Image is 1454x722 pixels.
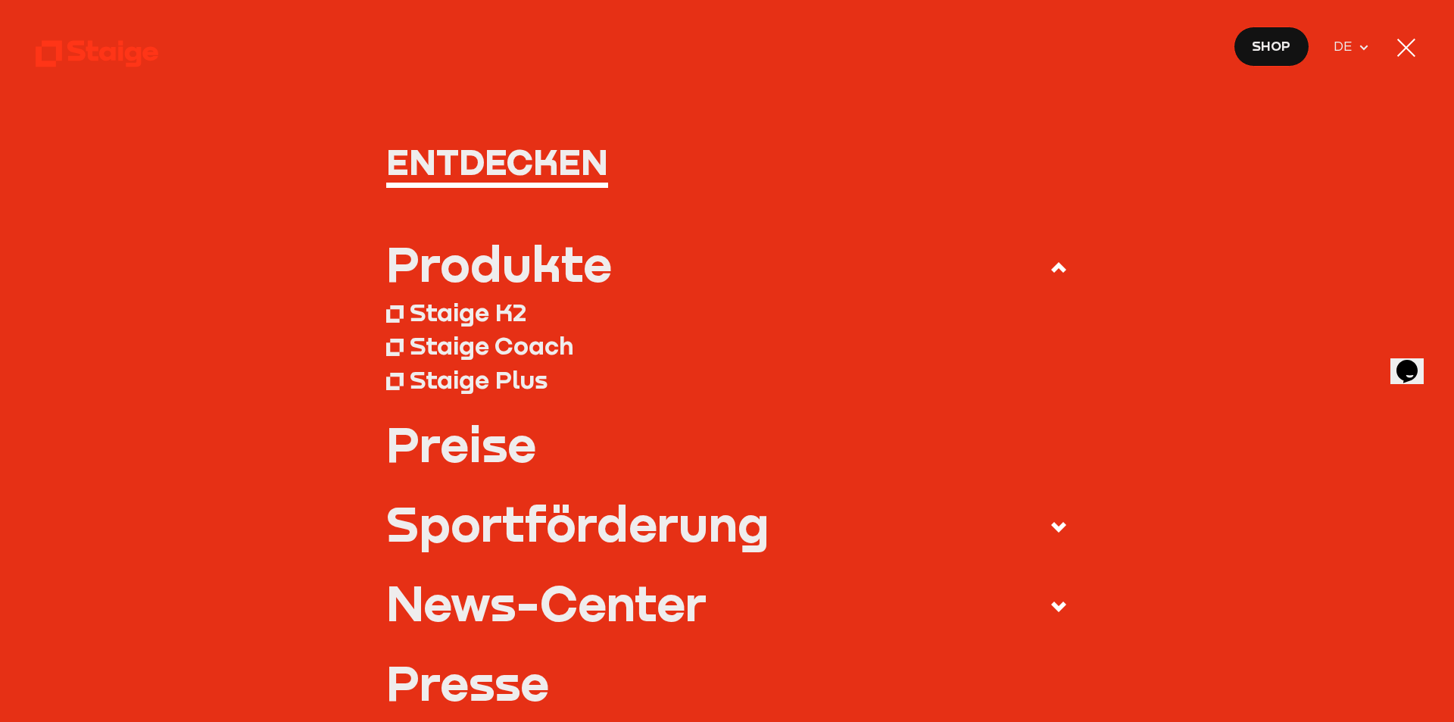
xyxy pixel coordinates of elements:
div: Sportförderung [386,499,769,547]
div: Produkte [386,239,612,287]
a: Staige Plus [386,362,1069,396]
div: Staige Plus [410,364,548,395]
a: Preise [386,420,1069,467]
a: Staige K2 [386,295,1069,329]
a: Staige Coach [386,329,1069,363]
div: Staige Coach [410,330,573,361]
span: DE [1334,36,1359,58]
div: Staige K2 [410,297,526,327]
div: News-Center [386,579,707,627]
a: Presse [386,658,1069,706]
iframe: chat widget [1390,339,1439,384]
a: Shop [1234,27,1309,67]
span: Shop [1252,36,1290,57]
